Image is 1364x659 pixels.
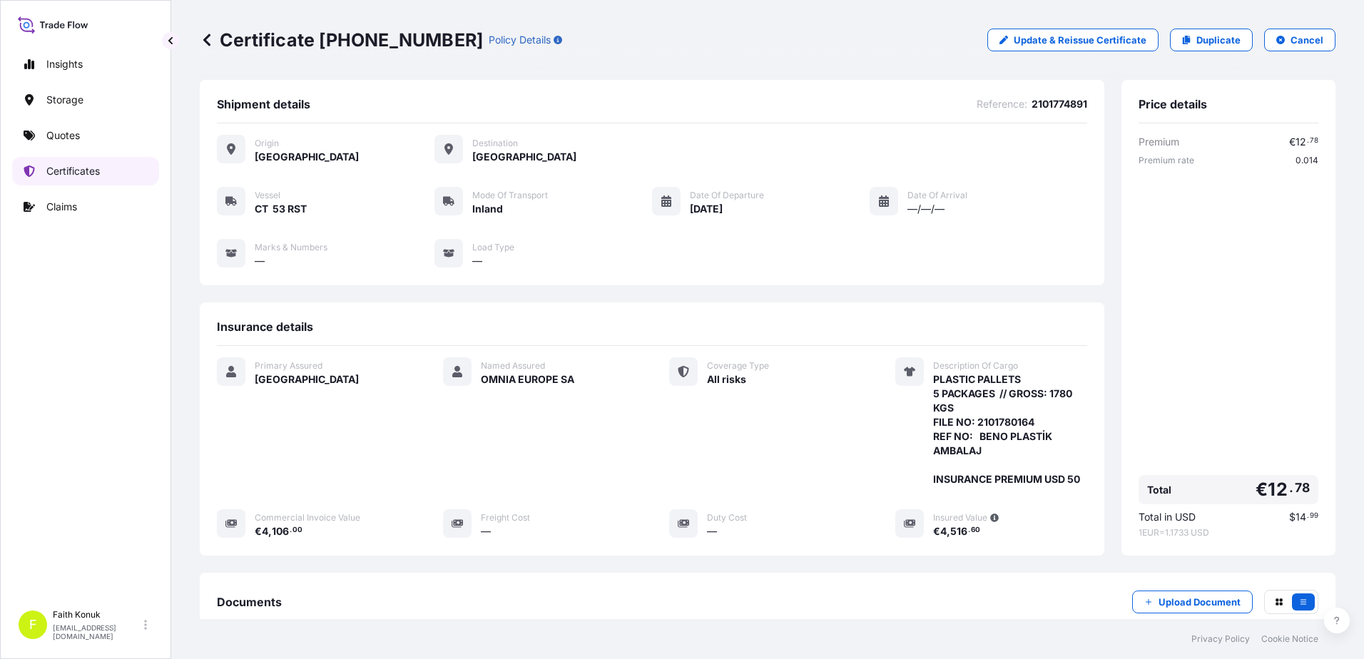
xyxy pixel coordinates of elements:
span: Primary Assured [255,360,322,372]
span: . [968,528,970,533]
p: Policy Details [489,33,551,47]
p: Faith Konuk [53,609,141,620]
span: 1 EUR = 1.1733 USD [1139,527,1318,538]
span: [DATE] [690,202,723,216]
p: Insights [46,57,83,71]
span: Description Of Cargo [933,360,1018,372]
span: Date of Departure [690,190,764,201]
span: PLASTIC PALLETS 5 PACKAGES // GROSS: 1780 KGS FILE NO: 2101780164 REF NO: BENO PLASTİK AMBALAJ IN... [933,372,1087,486]
a: Certificates [12,157,159,185]
p: Certificate [PHONE_NUMBER] [200,29,483,51]
span: Coverage Type [707,360,769,372]
span: Price details [1139,97,1207,111]
span: € [1256,481,1268,499]
span: — [707,524,717,538]
span: Shipment details [217,97,310,111]
p: Claims [46,200,77,214]
span: Insured Value [933,512,987,523]
a: Claims [12,193,159,221]
span: , [268,526,272,536]
span: Named Assured [481,360,545,372]
button: Upload Document [1132,591,1253,613]
span: Marks & Numbers [255,242,327,253]
p: Duplicate [1196,33,1241,47]
span: —/—/— [907,202,945,216]
span: Mode of Transport [472,190,548,201]
span: [GEOGRAPHIC_DATA] [255,372,359,387]
span: 14 [1296,512,1306,522]
span: 106 [272,526,289,536]
span: . [1307,514,1309,518]
span: € [933,526,940,536]
p: Update & Reissue Certificate [1014,33,1146,47]
span: F [29,618,37,632]
span: 4 [940,526,947,536]
span: Date of Arrival [907,190,967,201]
span: 2101774891 [1032,97,1087,111]
span: — [472,254,482,268]
span: OMNIA EUROPE SA [481,372,574,387]
span: 12 [1268,481,1287,499]
span: [GEOGRAPHIC_DATA] [472,150,576,164]
span: Premium [1139,135,1179,149]
span: Premium rate [1139,155,1194,166]
span: Total [1147,483,1171,497]
span: , [947,526,950,536]
span: Duty Cost [707,512,747,523]
p: Cancel [1291,33,1323,47]
span: 4 [262,526,268,536]
span: 516 [950,526,967,536]
span: 00 [292,528,302,533]
span: . [1307,138,1309,143]
span: — [481,524,491,538]
a: Storage [12,86,159,114]
span: 99 [1310,514,1318,518]
span: Origin [255,138,279,149]
span: CT 53 RST [255,202,307,216]
p: Storage [46,93,83,107]
p: Certificates [46,164,100,178]
span: Reference : [977,97,1027,111]
p: Quotes [46,128,80,143]
span: All risks [707,372,746,387]
button: Cancel [1264,29,1335,51]
a: Quotes [12,121,159,150]
span: [GEOGRAPHIC_DATA] [255,150,359,164]
span: Insurance details [217,320,313,334]
span: Destination [472,138,518,149]
p: Upload Document [1159,595,1241,609]
a: Insights [12,50,159,78]
span: Vessel [255,190,280,201]
a: Cookie Notice [1261,633,1318,645]
span: $ [1289,512,1296,522]
span: Load Type [472,242,514,253]
span: Freight Cost [481,512,530,523]
span: . [290,528,292,533]
span: Documents [217,595,282,609]
span: 78 [1310,138,1318,143]
a: Update & Reissue Certificate [987,29,1159,51]
span: Total in USD [1139,510,1196,524]
span: € [255,526,262,536]
a: Privacy Policy [1191,633,1250,645]
a: Duplicate [1170,29,1253,51]
span: — [255,254,265,268]
span: Inland [472,202,503,216]
span: 12 [1296,137,1306,147]
span: 0.014 [1296,155,1318,166]
p: [EMAIL_ADDRESS][DOMAIN_NAME] [53,623,141,640]
span: . [1289,484,1293,492]
span: 60 [971,528,980,533]
span: 78 [1295,484,1310,492]
span: € [1289,137,1296,147]
span: Commercial Invoice Value [255,512,360,523]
